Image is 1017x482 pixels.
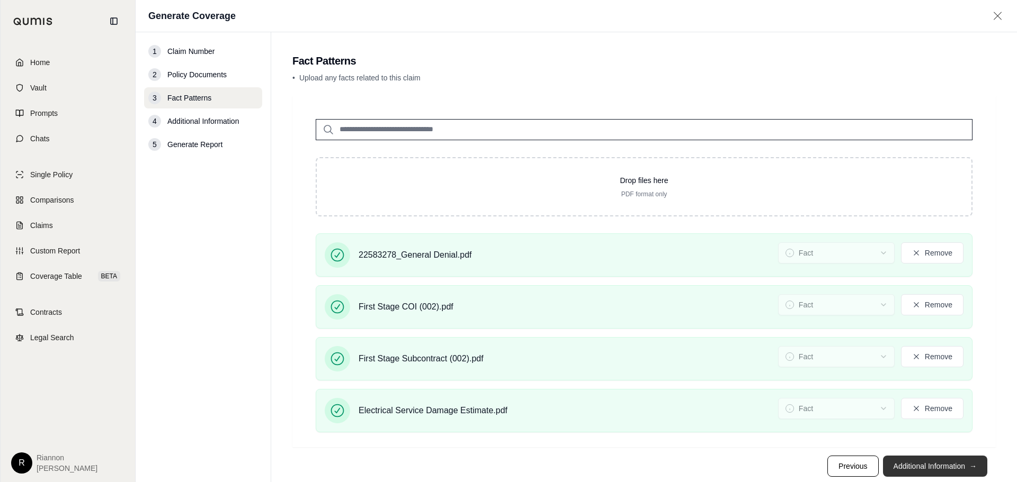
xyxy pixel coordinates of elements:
span: Claims [30,220,53,231]
img: Qumis Logo [13,17,53,25]
span: Prompts [30,108,58,119]
span: Policy Documents [167,69,227,80]
button: Remove [901,398,964,419]
div: R [11,452,32,474]
span: Vault [30,83,47,93]
div: 5 [148,138,161,151]
a: Prompts [7,102,129,125]
span: Contracts [30,307,62,317]
span: Upload any facts related to this claim [299,74,421,82]
p: Drop files here [334,175,954,186]
span: • [292,74,295,82]
span: BETA [98,271,120,281]
p: PDF format only [334,190,954,198]
a: Legal Search [7,326,129,349]
div: 4 [148,115,161,128]
h1: Generate Coverage [148,8,236,23]
span: Riannon [37,452,97,463]
span: Single Policy [30,169,73,180]
button: Remove [901,346,964,367]
span: Generate Report [167,139,222,150]
span: Coverage Table [30,271,82,281]
div: 1 [148,45,161,58]
button: Remove [901,242,964,263]
div: 2 [148,68,161,81]
button: Previous [827,456,878,477]
span: Claim Number [167,46,215,57]
span: Additional Information [167,116,239,126]
a: Vault [7,76,129,99]
span: First Stage COI (002).pdf [359,301,453,313]
button: Collapse sidebar [105,13,122,30]
span: Fact Patterns [167,93,211,103]
span: First Stage Subcontract (002).pdf [359,352,484,365]
span: Electrical Service Damage Estimate.pdf [359,404,507,417]
span: → [969,461,977,471]
span: Home [30,57,50,68]
a: Comparisons [7,188,129,212]
div: 3 [148,92,161,104]
a: Coverage TableBETA [7,265,129,288]
button: Additional Information→ [883,456,987,477]
a: Single Policy [7,163,129,186]
a: Custom Report [7,239,129,262]
span: [PERSON_NAME] [37,463,97,474]
span: Legal Search [30,332,74,343]
h2: Fact Patterns [292,53,996,68]
a: Claims [7,214,129,237]
span: Comparisons [30,195,74,205]
a: Home [7,51,129,74]
span: Custom Report [30,245,80,256]
button: Remove [901,294,964,315]
a: Chats [7,127,129,150]
a: Contracts [7,301,129,324]
span: Chats [30,133,50,144]
span: 22583278_General Denial.pdf [359,249,472,261]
